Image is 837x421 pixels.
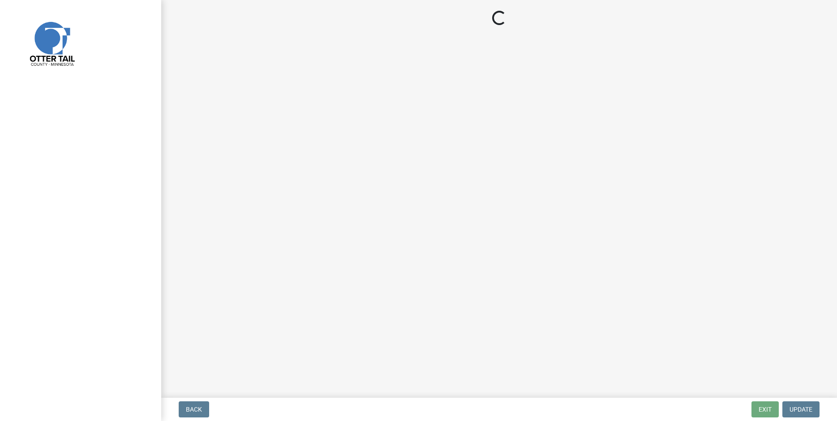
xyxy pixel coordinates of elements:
[751,401,779,417] button: Exit
[782,401,820,417] button: Update
[18,9,85,77] img: Otter Tail County, Minnesota
[179,401,209,417] button: Back
[790,406,812,413] span: Update
[186,406,202,413] span: Back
